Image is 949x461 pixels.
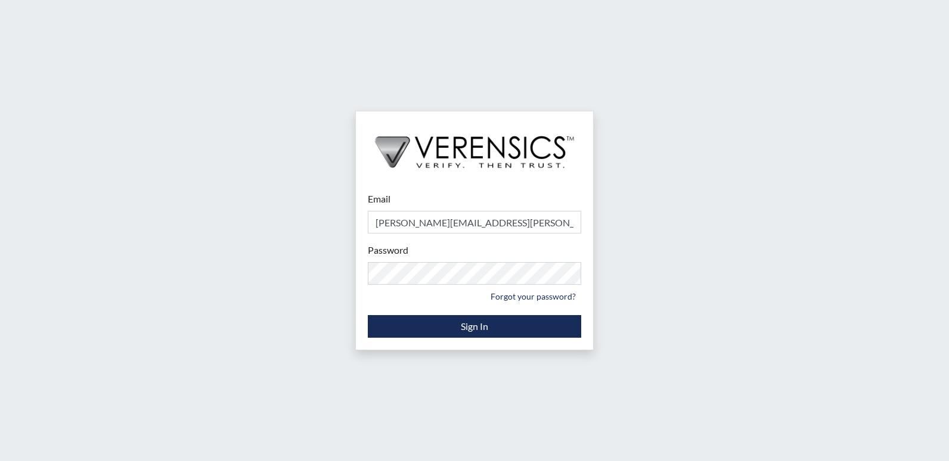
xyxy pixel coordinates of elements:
a: Forgot your password? [485,287,581,306]
button: Sign In [368,315,581,338]
label: Email [368,192,390,206]
input: Email [368,211,581,233]
img: logo-wide-black.2aad4157.png [356,111,593,180]
label: Password [368,243,408,257]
